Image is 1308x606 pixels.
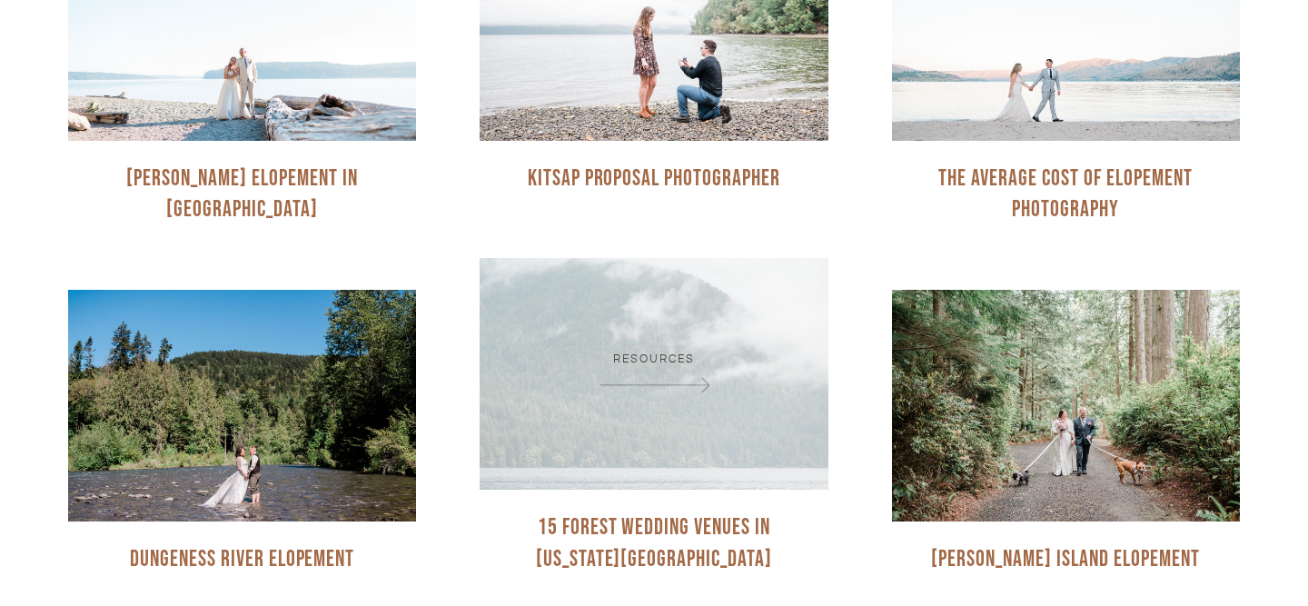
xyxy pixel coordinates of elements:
h3: The Average Cost of Elopement Photography [906,164,1226,226]
a: Forest Wedding Venues in Washington State, photo by Pine + Vow Resources 15 Forest Wedding Venues... [480,258,827,575]
li: Resources [613,353,696,365]
h3: [PERSON_NAME] Elopement in [GEOGRAPHIC_DATA] [82,164,402,226]
h3: Dungeness River Elopement [130,544,355,575]
a: Brides standing in running river during elopement. Photo by Sequim elopement photographer. Dungen... [68,290,416,575]
a: bride and groom walking their dogs on Harstine Island. Photo by Pine + Vow [PERSON_NAME] Island E... [892,290,1240,575]
h3: Kitsap Proposal Photographer [528,164,780,194]
h3: [PERSON_NAME] Island Elopement [931,544,1199,575]
h3: 15 Forest Wedding Venues in [US_STATE][GEOGRAPHIC_DATA] [493,512,814,575]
